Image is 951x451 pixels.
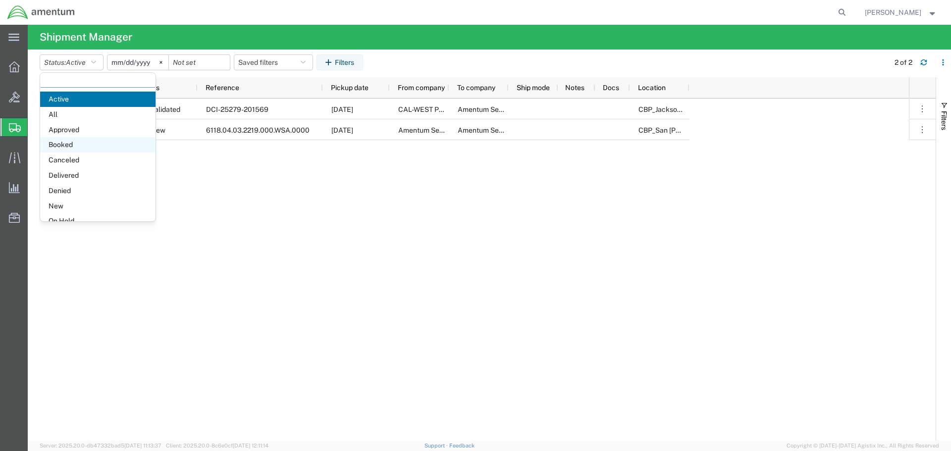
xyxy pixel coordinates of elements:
[40,199,156,214] span: New
[940,111,948,130] span: Filters
[424,443,449,449] a: Support
[331,84,369,92] span: Pickup date
[206,126,310,134] span: 6118.04.03.2219.000.WSA.0000
[398,126,471,134] span: Amentum Services, Inc
[166,443,268,449] span: Client: 2025.20.0-8c6e0cf
[107,55,168,70] input: Not set
[151,99,180,120] span: Validated
[864,6,938,18] button: [PERSON_NAME]
[565,84,584,92] span: Notes
[457,84,495,92] span: To company
[40,443,161,449] span: Server: 2025.20.0-db47332bad5
[458,126,532,134] span: Amentum Services, Inc.
[317,54,363,70] button: Filters
[40,168,156,183] span: Delivered
[206,84,239,92] span: Reference
[40,122,156,138] span: Approved
[40,213,156,229] span: On Hold
[458,105,532,113] span: Amentum Services, Inc.
[40,54,104,70] button: Status:Active
[331,105,353,113] span: 10/06/2025
[40,137,156,152] span: Booked
[124,443,161,449] span: [DATE] 11:13:37
[603,84,619,92] span: Docs
[40,107,156,122] span: All
[40,25,132,50] h4: Shipment Manager
[40,92,156,107] span: Active
[895,57,912,68] div: 2 of 2
[398,84,445,92] span: From company
[233,443,268,449] span: [DATE] 12:11:14
[169,55,230,70] input: Not set
[7,5,75,20] img: logo
[638,126,799,134] span: CBP_San Angelo, TX_WSA
[517,84,550,92] span: Ship mode
[449,443,475,449] a: Feedback
[40,183,156,199] span: Denied
[638,105,768,113] span: CBP_Jacksonville, FL_SER
[398,105,485,113] span: CAL-WEST PRODUCTS INC
[66,58,86,66] span: Active
[151,120,165,141] span: New
[206,105,268,113] span: DCI-25279-201569
[787,442,939,450] span: Copyright © [DATE]-[DATE] Agistix Inc., All Rights Reserved
[234,54,313,70] button: Saved filters
[331,126,353,134] span: 10/07/2025
[638,84,666,92] span: Location
[40,152,156,168] span: Canceled
[865,7,921,18] span: Nick Riddle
